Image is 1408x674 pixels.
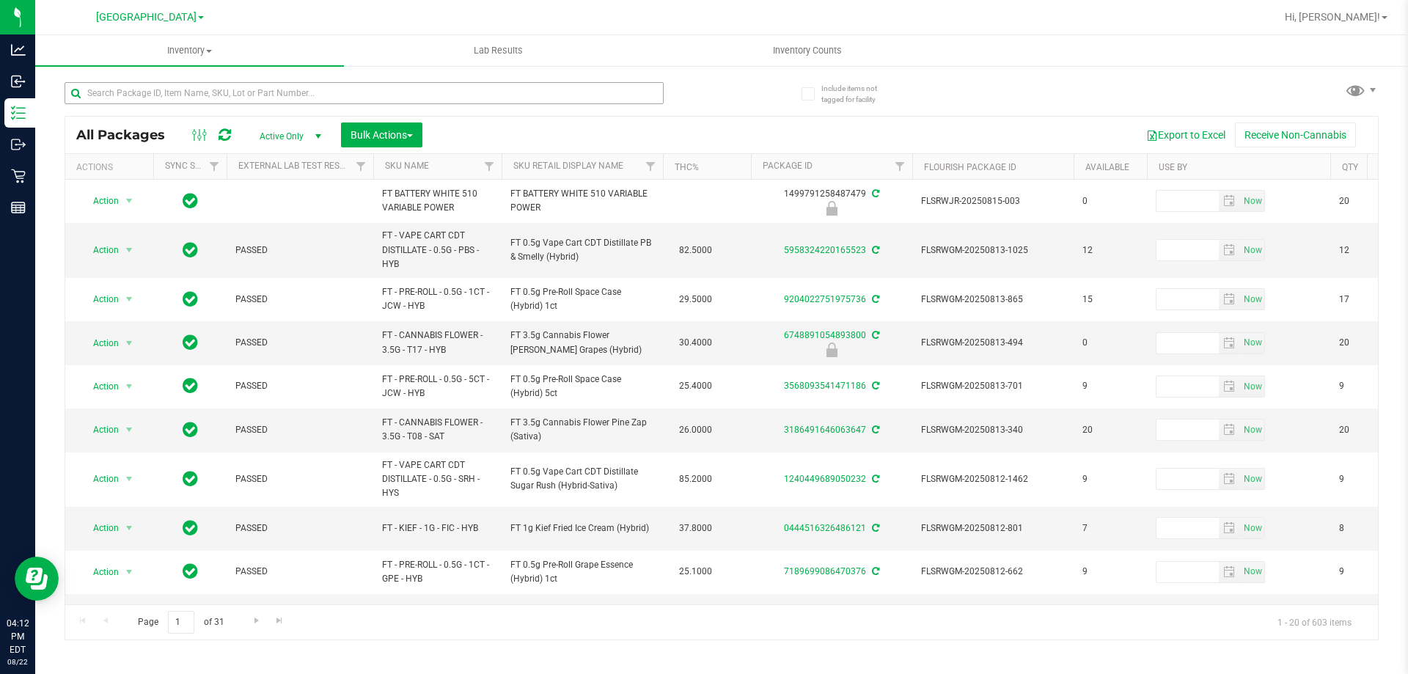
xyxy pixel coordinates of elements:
span: select [120,289,139,309]
span: PASSED [235,243,364,257]
span: 29.5000 [672,289,719,310]
span: In Sync [183,518,198,538]
inline-svg: Retail [11,169,26,183]
span: In Sync [183,420,198,440]
span: 9 [1339,472,1395,486]
a: 0444516326486121 [784,523,866,533]
span: 15 [1082,293,1138,307]
span: 85.2000 [672,469,719,490]
a: Go to the next page [246,611,267,631]
span: Sync from Compliance System [870,474,879,484]
span: select [1219,469,1240,489]
span: 25.1000 [672,561,719,582]
span: FLSRWGM-20250812-1462 [921,472,1065,486]
span: PASSED [235,565,364,579]
div: Newly Received [749,201,914,216]
span: FT 3.5g Cannabis Flower Pine Zap (Sativa) [510,416,654,444]
span: select [1240,240,1264,260]
span: select [1219,518,1240,538]
span: FT - CANNABIS FLOWER - 3.5G - T08 - SAT [382,416,493,444]
span: select [1240,333,1264,354]
span: Sync from Compliance System [870,188,879,199]
a: 3568093541471186 [784,381,866,391]
p: 08/22 [7,656,29,667]
span: 0 [1082,336,1138,350]
span: Set Current date [1240,191,1265,212]
span: Set Current date [1240,376,1265,398]
span: Page of 31 [125,611,236,634]
a: Package ID [763,161,813,171]
span: Sync from Compliance System [870,425,879,435]
span: Action [80,376,120,397]
span: PASSED [235,521,364,535]
span: 20 [1339,423,1395,437]
span: FT - PRE-ROLL - 0.5G - 1CT - JCW - HYB [382,285,493,313]
span: FLSRWJR-20250815-003 [921,194,1065,208]
span: FLSRWGM-20250813-865 [921,293,1065,307]
span: In Sync [183,561,198,582]
span: Set Current date [1240,518,1265,539]
a: Sku Retail Display Name [513,161,623,171]
span: 26.0000 [672,420,719,441]
span: Sync from Compliance System [870,245,879,255]
a: Filter [639,154,663,179]
inline-svg: Analytics [11,43,26,57]
span: FLSRWGM-20250813-340 [921,423,1065,437]
input: 1 [168,611,194,634]
span: Sync from Compliance System [870,523,879,533]
span: select [1240,376,1264,397]
span: PASSED [235,472,364,486]
a: THC% [675,162,699,172]
span: select [1240,289,1264,309]
span: FT 0.5g Pre-Roll Space Case (Hybrid) 1ct [510,285,654,313]
span: Action [80,240,120,260]
span: 9 [1082,379,1138,393]
a: Inventory Counts [653,35,961,66]
a: 1240449689050232 [784,474,866,484]
span: 9 [1339,379,1395,393]
span: Lab Results [454,44,543,57]
span: Sync from Compliance System [870,330,879,340]
a: Flourish Package ID [924,162,1016,172]
a: Filter [202,154,227,179]
span: FT 1g Kief Fried Ice Cream (Hybrid) [510,521,654,535]
span: 8 [1339,521,1395,535]
span: 1 - 20 of 603 items [1266,611,1363,633]
span: Set Current date [1240,420,1265,441]
span: FT 0.5g Pre-Roll Grape Essence (Hybrid) 5ct [510,601,654,629]
span: Action [80,562,120,582]
inline-svg: Inbound [11,74,26,89]
span: 20 [1082,423,1138,437]
a: 5958324220165523 [784,245,866,255]
span: Set Current date [1240,289,1265,310]
span: FLSRWGM-20250812-662 [921,565,1065,579]
span: Sync from Compliance System [870,381,879,391]
span: Bulk Actions [351,129,413,141]
p: 04:12 PM EDT [7,617,29,656]
span: 7 [1082,521,1138,535]
inline-svg: Reports [11,200,26,215]
div: Actions [76,162,147,172]
span: Action [80,469,120,489]
a: Go to the last page [269,611,290,631]
span: Sync from Compliance System [870,566,879,576]
span: FT 0.5g Pre-Roll Grape Essence (Hybrid) 1ct [510,558,654,586]
span: 12 [1339,243,1395,257]
span: select [1219,191,1240,211]
span: Action [80,518,120,538]
span: 20 [1339,194,1395,208]
span: select [120,240,139,260]
span: select [1240,518,1264,538]
span: PASSED [235,423,364,437]
span: FT - CANNABIS FLOWER - 3.5G - T17 - HYB [382,329,493,356]
span: In Sync [183,376,198,396]
span: Set Current date [1240,332,1265,354]
span: FLSRWGM-20250813-1025 [921,243,1065,257]
span: FT 3.5g Cannabis Flower [PERSON_NAME] Grapes (Hybrid) [510,329,654,356]
span: FLSRWGM-20250813-701 [921,379,1065,393]
a: Use By [1159,162,1187,172]
span: All Packages [76,127,180,143]
span: select [1240,420,1264,440]
span: FLSRWGM-20250813-494 [921,336,1065,350]
span: 9 [1339,565,1395,579]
